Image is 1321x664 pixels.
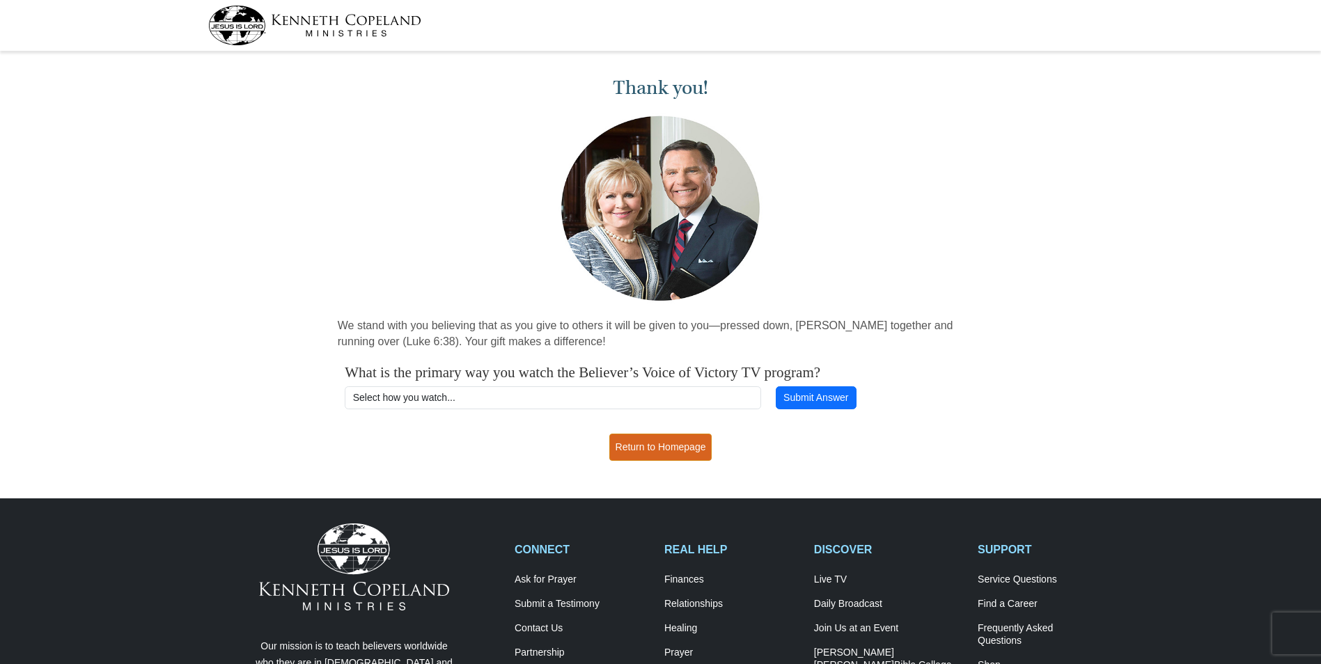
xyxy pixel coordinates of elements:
[814,622,963,635] a: Join Us at an Event
[814,574,963,586] a: Live TV
[978,622,1113,647] a: Frequently AskedQuestions
[664,543,799,556] h2: REAL HELP
[515,574,650,586] a: Ask for Prayer
[345,364,976,381] h4: What is the primary way you watch the Believer’s Voice of Victory TV program?
[776,386,857,410] button: Submit Answer
[814,598,963,610] a: Daily Broadcast
[664,598,799,610] a: Relationships
[259,523,449,610] img: Kenneth Copeland Ministries
[664,647,799,659] a: Prayer
[338,318,984,350] p: We stand with you believing that as you give to others it will be given to you—pressed down, [PER...
[515,647,650,659] a: Partnership
[664,622,799,635] a: Healing
[609,434,712,461] a: Return to Homepage
[515,543,650,556] h2: CONNECT
[978,543,1113,556] h2: SUPPORT
[515,598,650,610] a: Submit a Testimony
[208,6,421,45] img: kcm-header-logo.svg
[515,622,650,635] a: Contact Us
[338,77,984,100] h1: Thank you!
[978,598,1113,610] a: Find a Career
[558,113,763,304] img: Kenneth and Gloria
[978,574,1113,586] a: Service Questions
[814,543,963,556] h2: DISCOVER
[664,574,799,586] a: Finances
